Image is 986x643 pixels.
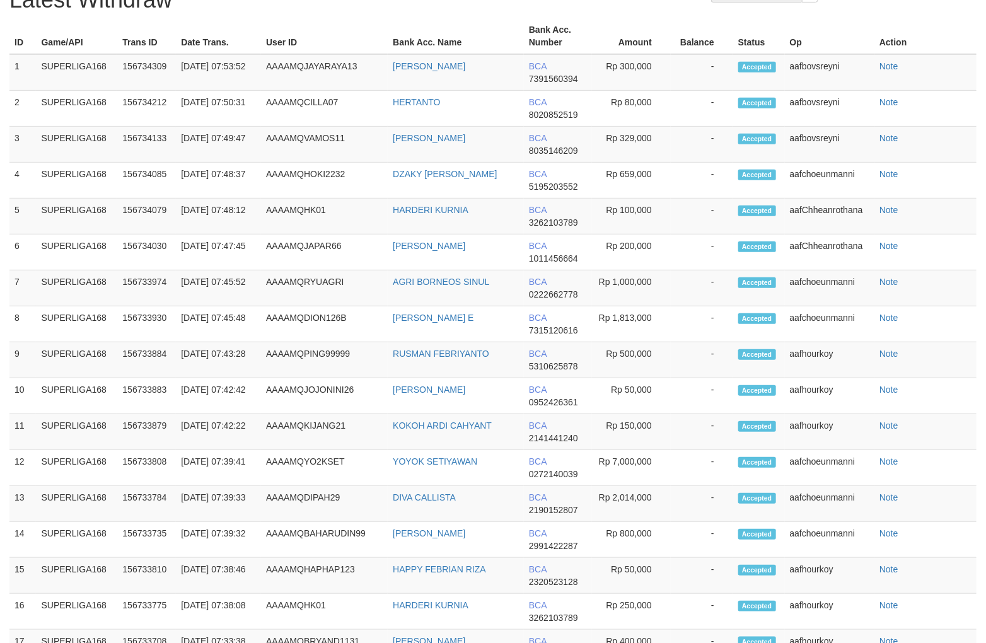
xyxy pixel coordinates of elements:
[9,558,36,594] td: 15
[529,217,578,228] span: 3262103789
[117,306,176,342] td: 156733930
[529,541,578,551] span: 2991422287
[592,127,671,163] td: Rp 329,000
[529,613,578,623] span: 3262103789
[671,414,733,450] td: -
[529,313,547,323] span: BCA
[261,486,388,522] td: AAAAMQDIPAH29
[529,564,547,574] span: BCA
[879,349,898,359] a: Note
[388,18,524,54] th: Bank Acc. Name
[393,349,489,359] a: RUSMAN FEBRIYANTO
[9,594,36,630] td: 16
[9,414,36,450] td: 11
[879,169,898,179] a: Note
[785,199,874,235] td: aafChheanrothana
[529,469,578,479] span: 0272140039
[879,385,898,395] a: Note
[529,205,547,215] span: BCA
[529,277,547,287] span: BCA
[9,378,36,414] td: 10
[36,558,117,594] td: SUPERLIGA168
[36,594,117,630] td: SUPERLIGA168
[529,397,578,407] span: 0952426361
[117,414,176,450] td: 156733879
[785,450,874,486] td: aafchoeunmanni
[592,306,671,342] td: Rp 1,813,000
[117,558,176,594] td: 156733810
[529,492,547,502] span: BCA
[592,270,671,306] td: Rp 1,000,000
[393,205,468,215] a: HARDERI KURNIA
[176,414,261,450] td: [DATE] 07:42:22
[785,486,874,522] td: aafchoeunmanni
[529,349,547,359] span: BCA
[393,420,492,431] a: KOKOH ARDI CAHYANT
[529,289,578,299] span: 0222662778
[117,270,176,306] td: 156733974
[36,91,117,127] td: SUPERLIGA168
[738,98,776,108] span: Accepted
[738,421,776,432] span: Accepted
[9,270,36,306] td: 7
[592,91,671,127] td: Rp 80,000
[879,313,898,323] a: Note
[36,450,117,486] td: SUPERLIGA168
[785,594,874,630] td: aafhourkoy
[9,342,36,378] td: 9
[738,313,776,324] span: Accepted
[592,522,671,558] td: Rp 800,000
[785,127,874,163] td: aafbovsreyni
[261,594,388,630] td: AAAAMQHK01
[738,170,776,180] span: Accepted
[529,169,547,179] span: BCA
[529,600,547,610] span: BCA
[671,91,733,127] td: -
[529,146,578,156] span: 8035146209
[117,486,176,522] td: 156733784
[176,378,261,414] td: [DATE] 07:42:42
[261,378,388,414] td: AAAAMQJOJONINI26
[592,594,671,630] td: Rp 250,000
[117,163,176,199] td: 156734085
[529,61,547,71] span: BCA
[671,594,733,630] td: -
[879,205,898,215] a: Note
[671,270,733,306] td: -
[117,54,176,91] td: 156734309
[529,433,578,443] span: 2141441240
[261,163,388,199] td: AAAAMQHOKI2232
[529,528,547,538] span: BCA
[671,127,733,163] td: -
[529,505,578,515] span: 2190152807
[592,450,671,486] td: Rp 7,000,000
[36,486,117,522] td: SUPERLIGA168
[36,163,117,199] td: SUPERLIGA168
[36,414,117,450] td: SUPERLIGA168
[261,558,388,594] td: AAAAMQHAPHAP123
[117,199,176,235] td: 156734079
[261,91,388,127] td: AAAAMQCILLA07
[176,91,261,127] td: [DATE] 07:50:31
[671,18,733,54] th: Balance
[879,564,898,574] a: Note
[671,342,733,378] td: -
[261,450,388,486] td: AAAAMQYO2KSET
[36,306,117,342] td: SUPERLIGA168
[879,528,898,538] a: Note
[879,133,898,143] a: Note
[785,558,874,594] td: aafhourkoy
[785,54,874,91] td: aafbovsreyni
[738,349,776,360] span: Accepted
[176,54,261,91] td: [DATE] 07:53:52
[879,420,898,431] a: Note
[529,74,578,84] span: 7391560394
[393,61,465,71] a: [PERSON_NAME]
[36,54,117,91] td: SUPERLIGA168
[738,134,776,144] span: Accepted
[9,54,36,91] td: 1
[176,18,261,54] th: Date Trans.
[261,306,388,342] td: AAAAMQDION126B
[9,235,36,270] td: 6
[176,522,261,558] td: [DATE] 07:39:32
